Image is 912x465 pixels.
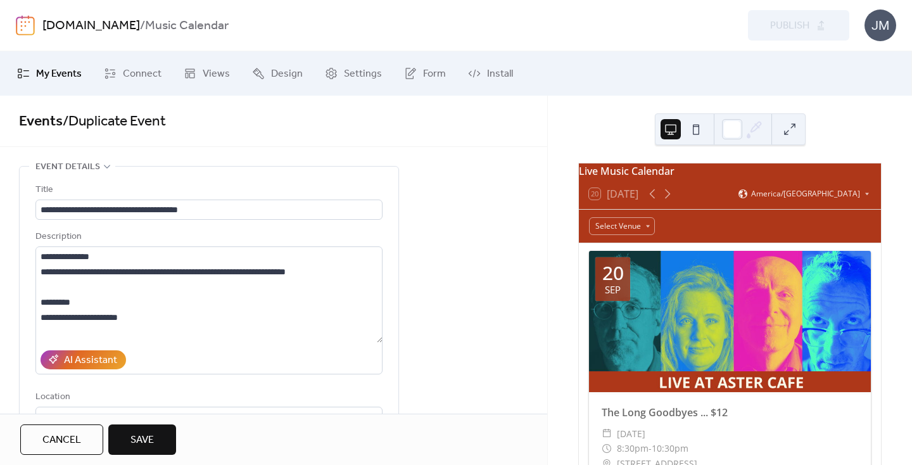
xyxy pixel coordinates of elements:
[35,390,380,405] div: Location
[130,433,154,448] span: Save
[145,14,229,38] b: Music Calendar
[20,424,103,455] button: Cancel
[652,441,688,456] span: 10:30pm
[605,285,621,295] div: Sep
[42,14,140,38] a: [DOMAIN_NAME]
[41,350,126,369] button: AI Assistant
[8,56,91,91] a: My Events
[344,67,382,82] span: Settings
[602,441,612,456] div: ​
[35,160,100,175] span: Event details
[19,108,63,136] a: Events
[617,426,645,442] span: [DATE]
[174,56,239,91] a: Views
[94,56,171,91] a: Connect
[487,67,513,82] span: Install
[459,56,522,91] a: Install
[602,426,612,442] div: ​
[395,56,455,91] a: Form
[203,67,230,82] span: Views
[315,56,391,91] a: Settings
[423,67,446,82] span: Form
[579,163,881,179] div: Live Music Calendar
[16,15,35,35] img: logo
[140,14,145,38] b: /
[271,67,303,82] span: Design
[63,108,166,136] span: / Duplicate Event
[35,229,380,245] div: Description
[751,190,860,198] span: America/[GEOGRAPHIC_DATA]
[617,441,649,456] span: 8:30pm
[602,264,624,283] div: 20
[123,67,161,82] span: Connect
[602,405,728,419] a: The Long Goodbyes ... $12
[649,441,652,456] span: -
[36,67,82,82] span: My Events
[42,433,81,448] span: Cancel
[864,10,896,41] div: JM
[243,56,312,91] a: Design
[35,182,380,198] div: Title
[108,424,176,455] button: Save
[64,353,117,368] div: AI Assistant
